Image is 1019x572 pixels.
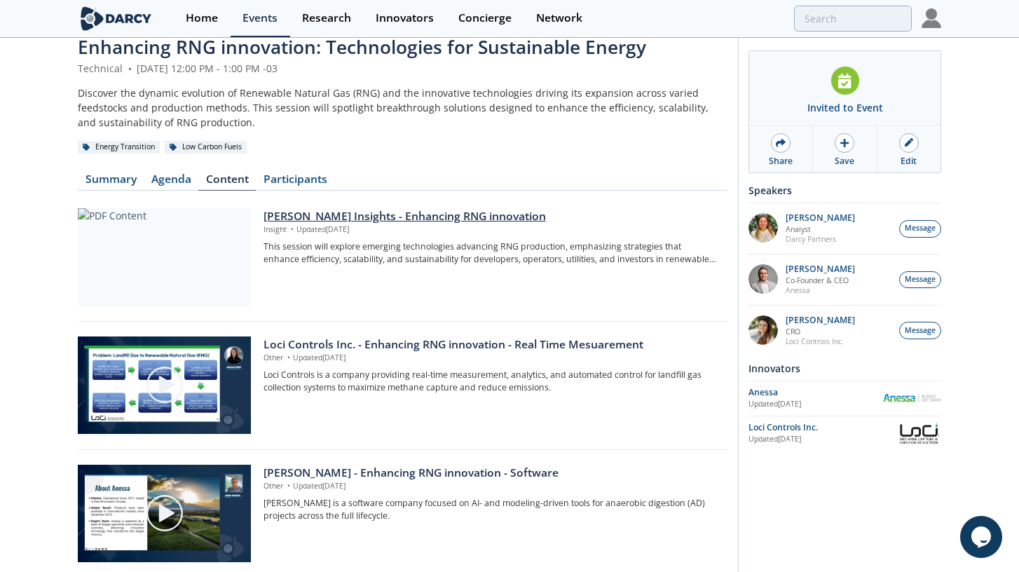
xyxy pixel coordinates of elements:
[264,240,718,266] p: This session will explore emerging technologies advancing RNG production, emphasizing strategies ...
[769,155,793,168] div: Share
[748,386,941,411] a: Anessa Updated[DATE] Anessa
[264,465,718,482] div: [PERSON_NAME] - Enhancing RNG innovation - Software
[264,336,718,353] div: Loci Controls Inc. - Enhancing RNG innovation - Real Time Mesuarement
[748,421,941,446] a: Loci Controls Inc. Updated[DATE] Loci Controls Inc.
[748,356,941,381] div: Innovators
[145,493,184,533] img: play-chapters-gray.svg
[786,234,855,244] p: Darcy Partners
[78,465,728,563] a: Video Content [PERSON_NAME] - Enhancing RNG innovation - Software Other •Updated[DATE] [PERSON_NA...
[264,224,718,236] p: Insight Updated [DATE]
[125,62,134,75] span: •
[289,224,296,234] span: •
[198,174,256,191] a: Content
[899,322,941,339] button: Message
[78,6,154,31] img: logo-wide.svg
[748,178,941,203] div: Speakers
[748,315,778,345] img: 737ad19b-6c50-4cdf-92c7-29f5966a019e
[536,13,582,24] div: Network
[242,13,278,24] div: Events
[897,421,941,446] img: Loci Controls Inc.
[376,13,434,24] div: Innovators
[786,275,855,285] p: Co-Founder & CEO
[877,125,941,172] a: Edit
[264,497,718,523] p: [PERSON_NAME] is a software company focused on AI- and modeling-driven tools for anaerobic digest...
[922,8,941,28] img: Profile
[748,264,778,294] img: 1fdb2308-3d70-46db-bc64-f6eabefcce4d
[748,421,897,434] div: Loci Controls Inc.
[78,208,728,306] a: PDF Content [PERSON_NAME] Insights - Enhancing RNG innovation Insight •Updated[DATE] This session...
[285,481,293,491] span: •
[882,394,941,402] img: Anessa
[78,141,160,154] div: Energy Transition
[264,481,718,492] p: Other Updated [DATE]
[748,434,897,445] div: Updated [DATE]
[786,315,855,325] p: [PERSON_NAME]
[786,327,855,336] p: CRO
[748,213,778,243] img: fddc0511-1997-4ded-88a0-30228072d75f
[165,141,247,154] div: Low Carbon Fuels
[78,465,251,562] img: Video Content
[78,336,251,434] img: Video Content
[905,325,936,336] span: Message
[78,336,728,435] a: Video Content Loci Controls Inc. - Enhancing RNG innovation - Real Time Mesuarement Other •Update...
[264,369,718,395] p: Loci Controls is a company providing real-time measurement, analytics, and automated control for ...
[256,174,334,191] a: Participants
[145,365,184,404] img: play-chapters-gray.svg
[748,386,882,399] div: Anessa
[835,155,854,168] div: Save
[144,174,198,191] a: Agenda
[748,399,882,410] div: Updated [DATE]
[285,353,293,362] span: •
[78,61,728,76] div: Technical [DATE] 12:00 PM - 1:00 PM -03
[78,174,144,191] a: Summary
[786,224,855,234] p: Analyst
[78,34,646,60] span: Enhancing RNG innovation: Technologies for Sustainable Energy
[186,13,218,24] div: Home
[78,86,728,130] div: Discover the dynamic evolution of Renewable Natural Gas (RNG) and the innovative technologies dri...
[807,100,883,115] div: Invited to Event
[264,353,718,364] p: Other Updated [DATE]
[786,264,855,274] p: [PERSON_NAME]
[901,155,917,168] div: Edit
[905,274,936,285] span: Message
[905,223,936,234] span: Message
[960,516,1005,558] iframe: chat widget
[786,336,855,346] p: Loci Controls Inc.
[899,220,941,238] button: Message
[786,213,855,223] p: [PERSON_NAME]
[899,271,941,289] button: Message
[794,6,912,32] input: Advanced Search
[264,208,718,225] div: [PERSON_NAME] Insights - Enhancing RNG innovation
[458,13,512,24] div: Concierge
[302,13,351,24] div: Research
[786,285,855,295] p: Anessa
